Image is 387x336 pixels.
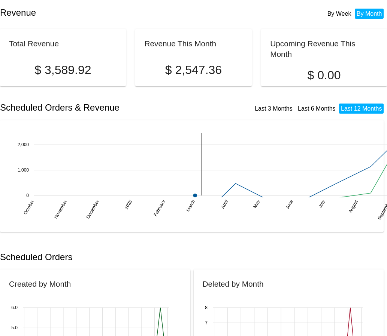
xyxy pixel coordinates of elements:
[205,320,208,326] text: 7
[255,105,293,112] a: Last 3 Months
[298,105,336,112] a: Last 6 Months
[9,39,59,48] h2: Total Revenue
[124,199,133,210] text: 2025
[26,192,29,198] text: 0
[220,199,229,209] text: April
[22,199,35,215] text: October
[85,199,100,219] text: December
[326,9,353,19] li: By Week
[18,142,29,147] text: 2,000
[185,199,196,212] text: March
[205,305,208,310] text: 8
[11,326,18,331] text: 5.0
[203,280,264,288] h2: Deleted by Month
[270,68,378,82] p: $ 0.00
[144,63,242,77] p: $ 2,547.36
[270,39,355,58] h2: Upcoming Revenue This Month
[341,105,382,112] a: Last 12 Months
[152,199,166,217] text: February
[285,199,294,210] text: June
[11,305,18,310] text: 6.0
[348,199,359,214] text: August
[53,199,68,219] text: November
[317,199,326,208] text: July
[9,280,71,288] h2: Created by Month
[144,39,216,48] h2: Revenue This Month
[355,9,384,19] li: By Month
[18,167,29,173] text: 1,000
[9,63,117,77] p: $ 3,589.92
[252,199,261,209] text: May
